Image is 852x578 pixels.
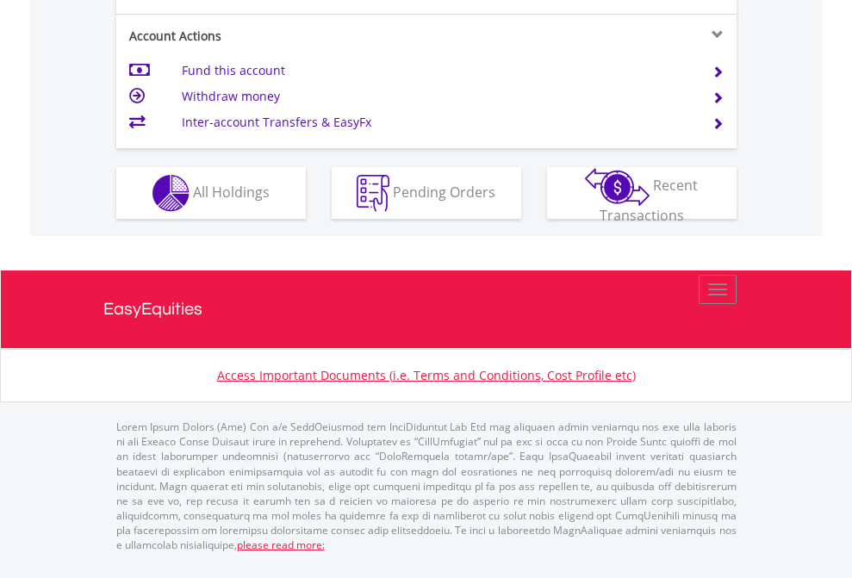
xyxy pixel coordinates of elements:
[182,58,691,84] td: Fund this account
[116,28,426,45] div: Account Actions
[393,182,495,201] span: Pending Orders
[237,538,325,552] a: please read more:
[116,167,306,219] button: All Holdings
[332,167,521,219] button: Pending Orders
[193,182,270,201] span: All Holdings
[182,84,691,109] td: Withdraw money
[217,367,636,383] a: Access Important Documents (i.e. Terms and Conditions, Cost Profile etc)
[182,109,691,135] td: Inter-account Transfers & EasyFx
[103,270,749,348] a: EasyEquities
[357,175,389,212] img: pending_instructions-wht.png
[152,175,190,212] img: holdings-wht.png
[547,167,737,219] button: Recent Transactions
[116,420,737,552] p: Lorem Ipsum Dolors (Ame) Con a/e SeddOeiusmod tem InciDiduntut Lab Etd mag aliquaen admin veniamq...
[585,168,650,206] img: transactions-zar-wht.png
